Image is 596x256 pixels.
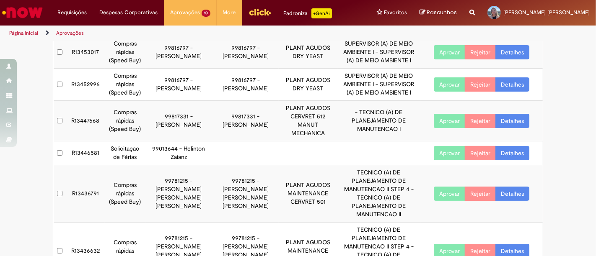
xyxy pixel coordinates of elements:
[465,187,496,201] button: Rejeitar
[9,30,38,36] a: Página inicial
[66,165,105,223] td: R13436791
[105,101,145,141] td: Compras rápidas (Speed Buy)
[384,8,407,17] span: Favoritos
[434,146,465,160] button: Aprovar
[465,146,496,160] button: Rejeitar
[212,36,279,69] td: 99816797 - [PERSON_NAME]
[99,8,158,17] span: Despesas Corporativas
[434,77,465,92] button: Aprovar
[495,187,529,201] a: Detalhes
[1,4,44,21] img: ServiceNow
[105,69,145,101] td: Compras rápidas (Speed Buy)
[434,187,465,201] button: Aprovar
[202,10,210,17] span: 10
[105,36,145,69] td: Compras rápidas (Speed Buy)
[212,165,279,223] td: 99781215 - [PERSON_NAME] [PERSON_NAME] [PERSON_NAME]
[66,141,105,165] td: R13446581
[105,141,145,165] td: Solicitação de Férias
[495,146,529,160] a: Detalhes
[337,69,421,101] td: SUPERVISOR (A) DE MEIO AMBIENTE I - SUPERVISOR (A) DE MEIO AMBIENTE I
[279,69,337,101] td: PLANT AGUDOS DRY YEAST
[420,9,457,17] a: Rascunhos
[57,8,87,17] span: Requisições
[337,165,421,223] td: TECNICO (A) DE PLANEJAMENTO DE MANUTENCAO II STEP 4 - TECNICO (A) DE PLANEJAMENTO DE MANUTENCAO II
[56,30,84,36] a: Aprovações
[495,114,529,128] a: Detalhes
[145,69,212,101] td: 99816797 - [PERSON_NAME]
[279,165,337,223] td: PLANT AGUDOS MAINTENANCE CERVRET 501
[465,45,496,59] button: Rejeitar
[212,69,279,101] td: 99816797 - [PERSON_NAME]
[337,36,421,69] td: SUPERVISOR (A) DE MEIO AMBIENTE I - SUPERVISOR (A) DE MEIO AMBIENTE I
[434,45,465,59] button: Aprovar
[279,101,337,141] td: PLANT AGUDOS CERVRET 512 MANUT MECHANICA
[223,8,236,17] span: More
[6,26,391,41] ul: Trilhas de página
[337,101,421,141] td: - TECNICO (A) DE PLANEJAMENTO DE MANUTENCAO I
[145,165,212,223] td: 99781215 - [PERSON_NAME] [PERSON_NAME] [PERSON_NAME]
[66,36,105,69] td: R13453017
[145,36,212,69] td: 99816797 - [PERSON_NAME]
[145,141,212,165] td: 99013644 - Helinton Zaianz
[495,77,529,92] a: Detalhes
[284,8,332,18] div: Padroniza
[249,6,271,18] img: click_logo_yellow_360x200.png
[434,114,465,128] button: Aprovar
[145,101,212,141] td: 99817331 - [PERSON_NAME]
[465,114,496,128] button: Rejeitar
[311,8,332,18] p: +GenAi
[427,8,457,16] span: Rascunhos
[105,165,145,223] td: Compras rápidas (Speed Buy)
[279,36,337,69] td: PLANT AGUDOS DRY YEAST
[66,69,105,101] td: R13452996
[465,77,496,92] button: Rejeitar
[503,9,590,16] span: [PERSON_NAME] [PERSON_NAME]
[66,101,105,141] td: R13447668
[495,45,529,59] a: Detalhes
[212,101,279,141] td: 99817331 - [PERSON_NAME]
[170,8,200,17] span: Aprovações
